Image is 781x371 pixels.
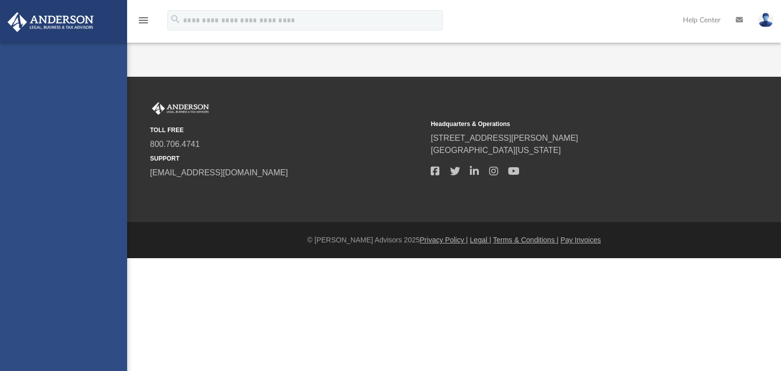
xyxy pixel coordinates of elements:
[431,119,704,129] small: Headquarters & Operations
[170,14,181,25] i: search
[470,236,491,244] a: Legal |
[150,102,211,115] img: Anderson Advisors Platinum Portal
[420,236,468,244] a: Privacy Policy |
[5,12,97,32] img: Anderson Advisors Platinum Portal
[431,134,578,142] a: [STREET_ADDRESS][PERSON_NAME]
[150,140,200,148] a: 800.706.4741
[493,236,559,244] a: Terms & Conditions |
[758,13,773,27] img: User Pic
[137,14,149,26] i: menu
[127,235,781,245] div: © [PERSON_NAME] Advisors 2025
[431,146,561,154] a: [GEOGRAPHIC_DATA][US_STATE]
[150,154,424,163] small: SUPPORT
[560,236,600,244] a: Pay Invoices
[150,168,288,177] a: [EMAIL_ADDRESS][DOMAIN_NAME]
[137,19,149,26] a: menu
[150,126,424,135] small: TOLL FREE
